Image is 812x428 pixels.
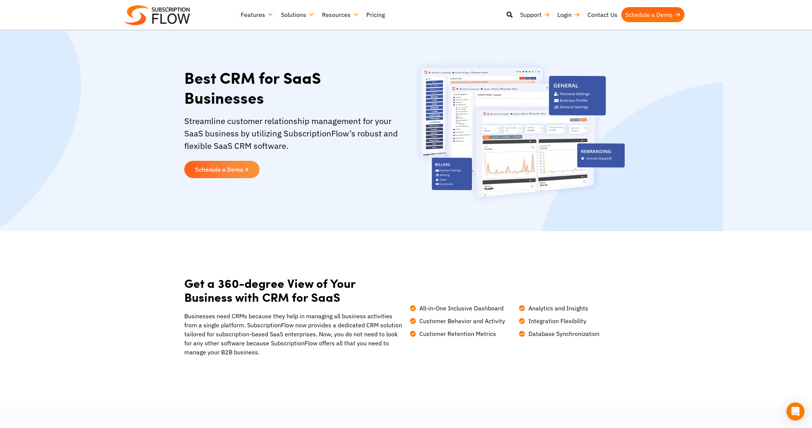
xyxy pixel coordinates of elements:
span: Database Synchronization [527,329,600,338]
img: best-crm-for-saas-bussinesses [413,60,625,205]
a: Login [554,7,584,22]
a: Schedule a Demo [621,7,685,22]
a: Features [237,7,277,22]
p: Businesses need CRMs because they help in managing all business activities from a single platform... [184,312,402,357]
span: Integration Flexibility [527,316,586,325]
a: Support [516,7,554,22]
span: Schedule a Demo [195,166,243,172]
a: Resources [318,7,363,22]
div: Open Intercom Messenger [786,402,804,420]
span: All-in-One Inclusive Dashboard [417,304,504,313]
a: Contact Us [584,7,621,22]
span: Customer Retention Metrics [417,329,496,338]
p: Streamline customer relationship management for your SaaS business by utilizing SubscriptionFlow’... [184,115,402,152]
img: Subscriptionflow [124,5,190,25]
h2: Get a 360-degree View of Your Business with CRM for SaaS [184,276,402,304]
a: Solutions [277,7,318,22]
h1: Best CRM for SaaS Businesses [184,68,402,107]
a: Schedule a Demo [184,161,260,178]
span: Analytics and Insights [527,304,588,313]
a: Pricing [363,7,389,22]
span: Customer Behavior and Activity [417,316,505,325]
